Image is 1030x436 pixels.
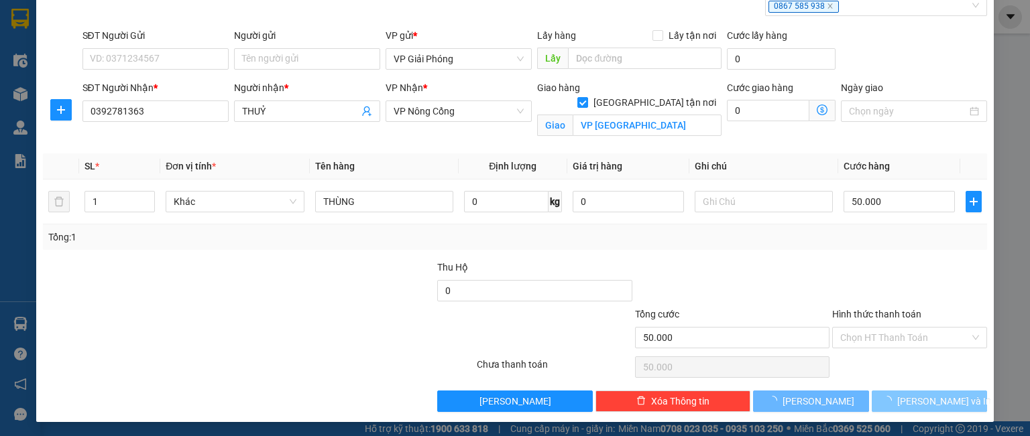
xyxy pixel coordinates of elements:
[966,196,981,207] span: plus
[84,161,95,171] span: SL
[768,1,839,13] span: 0867 585 938
[437,390,592,412] button: [PERSON_NAME]
[689,153,838,179] th: Ghi chú
[394,49,524,69] span: VP Giải Phóng
[386,28,532,43] div: VP gửi
[841,82,883,93] label: Ngày giao
[595,390,750,412] button: deleteXóa Thông tin
[48,191,70,212] button: delete
[437,262,468,273] span: Thu Hộ
[174,192,296,212] span: Khác
[832,309,921,319] label: Hình thức thanh toán
[849,104,967,119] input: Ngày giao
[872,390,988,412] button: [PERSON_NAME] và In
[573,191,684,212] input: 0
[537,82,580,93] span: Giao hàng
[489,161,536,171] span: Định lượng
[568,48,722,69] input: Dọc đường
[573,161,622,171] span: Giá trị hàng
[234,80,380,95] div: Người nhận
[663,28,722,43] span: Lấy tận nơi
[727,48,836,70] input: Cước lấy hàng
[966,191,982,212] button: plus
[475,357,633,380] div: Chưa thanh toán
[166,161,216,171] span: Đơn vị tính
[817,104,827,115] span: dollar-circle
[827,3,834,9] span: close
[695,191,833,212] input: Ghi Chú
[727,30,787,41] label: Cước lấy hàng
[768,396,783,405] span: loading
[549,191,562,212] span: kg
[844,161,890,171] span: Cước hàng
[48,230,398,244] div: Tổng: 1
[635,309,679,319] span: Tổng cước
[588,95,722,110] span: [GEOGRAPHIC_DATA] tận nơi
[386,82,423,93] span: VP Nhận
[361,106,372,117] span: user-add
[727,82,793,93] label: Cước giao hàng
[51,104,71,115] span: plus
[897,394,991,409] span: [PERSON_NAME] và In
[50,99,72,121] button: plus
[82,28,229,43] div: SĐT Người Gửi
[537,48,568,69] span: Lấy
[234,28,380,43] div: Người gửi
[82,80,229,95] div: SĐT Người Nhận
[753,390,869,412] button: [PERSON_NAME]
[573,115,722,136] input: Giao tận nơi
[882,396,897,405] span: loading
[537,115,573,136] span: Giao
[315,191,453,212] input: VD: Bàn, Ghế
[315,161,355,171] span: Tên hàng
[727,100,809,121] input: Cước giao hàng
[636,396,646,407] span: delete
[394,101,524,121] span: VP Nông Cống
[783,394,854,409] span: [PERSON_NAME]
[479,394,551,409] span: [PERSON_NAME]
[651,394,709,409] span: Xóa Thông tin
[537,30,576,41] span: Lấy hàng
